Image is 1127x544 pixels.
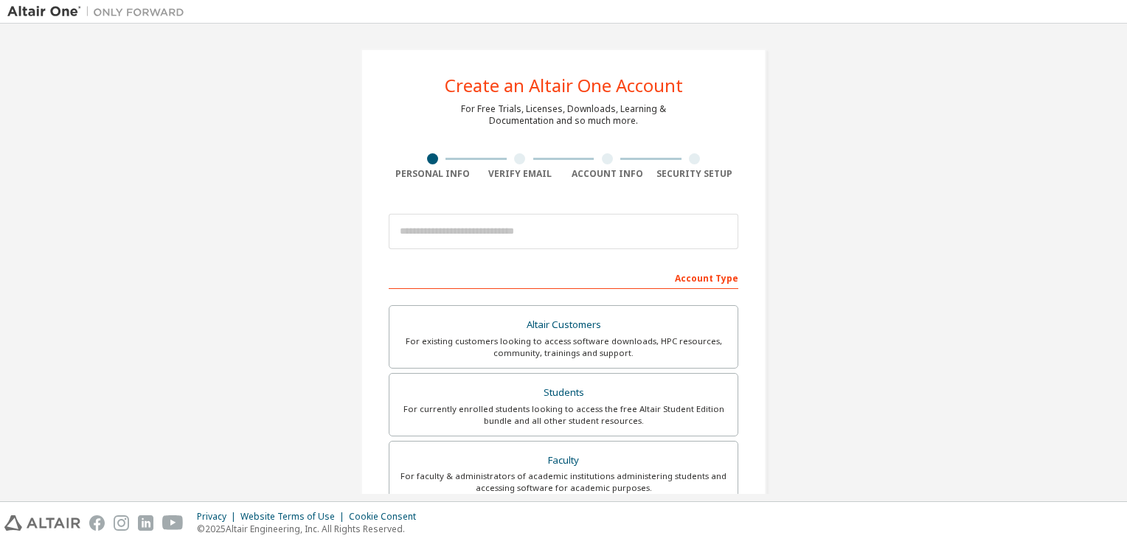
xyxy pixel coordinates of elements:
[4,515,80,531] img: altair_logo.svg
[461,103,666,127] div: For Free Trials, Licenses, Downloads, Learning & Documentation and so much more.
[89,515,105,531] img: facebook.svg
[138,515,153,531] img: linkedin.svg
[349,511,425,523] div: Cookie Consent
[197,511,240,523] div: Privacy
[398,450,729,471] div: Faculty
[389,168,476,180] div: Personal Info
[398,315,729,335] div: Altair Customers
[240,511,349,523] div: Website Terms of Use
[7,4,192,19] img: Altair One
[114,515,129,531] img: instagram.svg
[398,383,729,403] div: Students
[197,523,425,535] p: © 2025 Altair Engineering, Inc. All Rights Reserved.
[162,515,184,531] img: youtube.svg
[389,265,738,289] div: Account Type
[563,168,651,180] div: Account Info
[445,77,683,94] div: Create an Altair One Account
[651,168,739,180] div: Security Setup
[398,335,729,359] div: For existing customers looking to access software downloads, HPC resources, community, trainings ...
[398,470,729,494] div: For faculty & administrators of academic institutions administering students and accessing softwa...
[476,168,564,180] div: Verify Email
[398,403,729,427] div: For currently enrolled students looking to access the free Altair Student Edition bundle and all ...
